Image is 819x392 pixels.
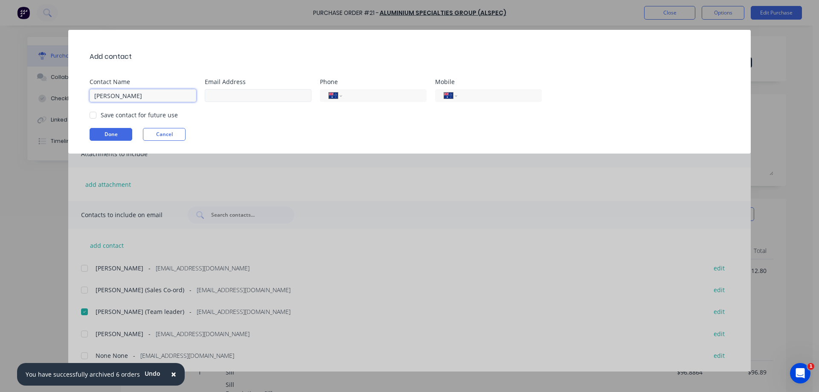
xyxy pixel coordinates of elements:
button: Close [163,364,185,385]
button: Undo [140,367,165,380]
span: × [171,368,176,380]
div: Save contact for future use [101,110,178,119]
div: Mobile [435,79,550,85]
iframe: Intercom live chat [790,363,810,383]
div: You have successfully archived 6 orders [26,370,140,379]
button: Done [90,128,132,141]
button: Cancel [143,128,186,141]
div: Add contact [90,52,132,62]
div: Phone [320,79,435,85]
span: 1 [807,363,814,370]
div: Contact Name [90,79,205,85]
div: Email Address [205,79,320,85]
